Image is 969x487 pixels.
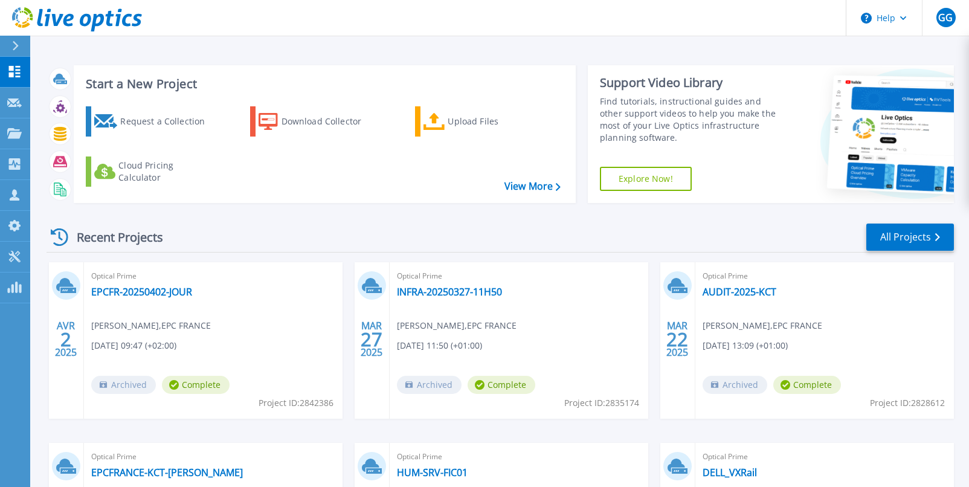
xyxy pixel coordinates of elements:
[91,319,211,332] span: [PERSON_NAME] , EPC FRANCE
[360,317,383,361] div: MAR 2025
[397,286,502,298] a: INFRA-20250327-11H50
[91,269,335,283] span: Optical Prime
[600,167,692,191] a: Explore Now!
[703,376,767,394] span: Archived
[773,376,841,394] span: Complete
[703,286,776,298] a: AUDIT-2025-KCT
[600,95,784,144] div: Find tutorials, instructional guides and other support videos to help you make the most of your L...
[564,396,639,410] span: Project ID: 2835174
[86,156,221,187] a: Cloud Pricing Calculator
[397,339,482,352] span: [DATE] 11:50 (+01:00)
[504,181,561,192] a: View More
[415,106,550,137] a: Upload Files
[397,319,517,332] span: [PERSON_NAME] , EPC FRANCE
[120,109,217,134] div: Request a Collection
[86,106,221,137] a: Request a Collection
[91,466,243,479] a: EPCFRANCE-KCT-[PERSON_NAME]
[666,317,689,361] div: MAR 2025
[938,13,953,22] span: GG
[91,376,156,394] span: Archived
[282,109,378,134] div: Download Collector
[600,75,784,91] div: Support Video Library
[703,319,822,332] span: [PERSON_NAME] , EPC FRANCE
[259,396,333,410] span: Project ID: 2842386
[703,450,947,463] span: Optical Prime
[468,376,535,394] span: Complete
[870,396,945,410] span: Project ID: 2828612
[162,376,230,394] span: Complete
[91,450,335,463] span: Optical Prime
[60,334,71,344] span: 2
[703,466,757,479] a: DELL_VXRail
[86,77,560,91] h3: Start a New Project
[54,317,77,361] div: AVR 2025
[91,339,176,352] span: [DATE] 09:47 (+02:00)
[91,286,192,298] a: EPCFR-20250402-JOUR
[397,269,641,283] span: Optical Prime
[448,109,544,134] div: Upload Files
[866,224,954,251] a: All Projects
[361,334,382,344] span: 27
[47,222,179,252] div: Recent Projects
[250,106,385,137] a: Download Collector
[118,160,215,184] div: Cloud Pricing Calculator
[703,269,947,283] span: Optical Prime
[397,376,462,394] span: Archived
[397,466,468,479] a: HUM-SRV-FIC01
[666,334,688,344] span: 22
[703,339,788,352] span: [DATE] 13:09 (+01:00)
[397,450,641,463] span: Optical Prime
